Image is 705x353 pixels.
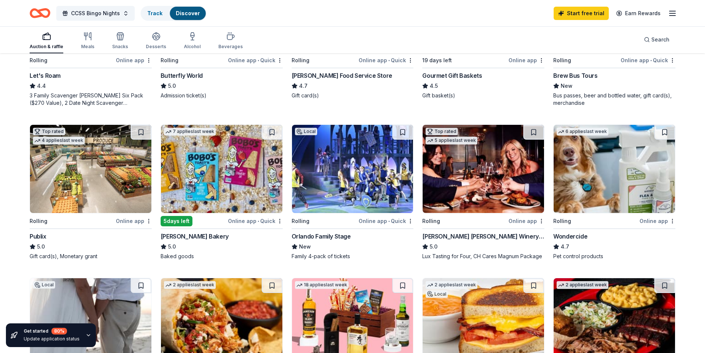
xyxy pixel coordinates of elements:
[37,81,46,90] span: 4.4
[508,56,544,65] div: Online app
[218,29,243,53] button: Beverages
[161,232,229,241] div: [PERSON_NAME] Bakery
[30,253,152,260] div: Gift card(s), Monetary grant
[638,32,675,47] button: Search
[639,216,675,226] div: Online app
[30,71,61,80] div: Let's Roam
[116,56,152,65] div: Online app
[422,232,544,241] div: [PERSON_NAME] [PERSON_NAME] Winery and Restaurants
[146,29,166,53] button: Desserts
[508,216,544,226] div: Online app
[422,253,544,260] div: Lux Tasting for Four, CH Cares Magnum Package
[184,29,201,53] button: Alcohol
[30,44,63,50] div: Auction & raffle
[116,216,152,226] div: Online app
[30,232,46,241] div: Publix
[71,9,120,18] span: CCSS Bingo Nights
[553,232,587,241] div: Wondercide
[146,44,166,50] div: Desserts
[292,124,414,260] a: Image for Orlando Family StageLocalRollingOnline app•QuickOrlando Family StageNewFamily 4-pack of...
[51,328,67,334] div: 80 %
[422,71,482,80] div: Gourmet Gift Baskets
[30,124,152,260] a: Image for PublixTop rated4 applieslast weekRollingOnline appPublix5.0Gift card(s), Monetary grant
[168,242,176,251] span: 5.0
[292,71,392,80] div: [PERSON_NAME] Food Service Store
[426,281,477,289] div: 2 applies last week
[161,125,282,213] img: Image for Bobo's Bakery
[650,57,652,63] span: •
[258,218,259,224] span: •
[161,124,283,260] a: Image for Bobo's Bakery7 applieslast week5days leftOnline app•Quick[PERSON_NAME] Bakery5.0Baked g...
[561,242,569,251] span: 4.7
[388,218,390,224] span: •
[295,128,317,135] div: Local
[33,128,65,135] div: Top rated
[161,71,203,80] div: Butterfly World
[164,281,216,289] div: 2 applies last week
[147,10,162,16] a: Track
[299,242,311,251] span: New
[24,336,80,342] div: Update application status
[423,125,544,213] img: Image for Cooper's Hawk Winery and Restaurants
[612,7,665,20] a: Earn Rewards
[218,44,243,50] div: Beverages
[292,232,351,241] div: Orlando Family Stage
[553,253,675,260] div: Pet control products
[30,125,151,213] img: Image for Publix
[422,92,544,99] div: Gift basket(s)
[112,29,128,53] button: Snacks
[422,56,452,65] div: 19 days left
[228,216,283,226] div: Online app Quick
[553,217,571,226] div: Rolling
[422,124,544,260] a: Image for Cooper's Hawk Winery and RestaurantsTop rated5 applieslast weekRollingOnline app[PERSON...
[161,56,178,65] div: Rolling
[299,81,308,90] span: 4.7
[388,57,390,63] span: •
[557,281,608,289] div: 2 applies last week
[30,217,47,226] div: Rolling
[554,7,609,20] a: Start free trial
[56,6,135,21] button: CCSS Bingo Nights
[621,56,675,65] div: Online app Quick
[161,216,192,226] div: 5 days left
[553,92,675,107] div: Bus passes, beer and bottled water, gift card(s), merchandise
[258,57,259,63] span: •
[295,281,349,289] div: 18 applies last week
[37,242,45,251] span: 5.0
[292,56,309,65] div: Rolling
[81,29,94,53] button: Meals
[228,56,283,65] div: Online app Quick
[184,44,201,50] div: Alcohol
[141,6,207,21] button: TrackDiscover
[292,253,414,260] div: Family 4-pack of tickets
[561,81,573,90] span: New
[161,253,283,260] div: Baked goods
[30,56,47,65] div: Rolling
[553,124,675,260] a: Image for Wondercide6 applieslast weekRollingOnline appWondercide4.7Pet control products
[557,128,608,136] div: 6 applies last week
[30,92,152,107] div: 3 Family Scavenger [PERSON_NAME] Six Pack ($270 Value), 2 Date Night Scavenger [PERSON_NAME] Two ...
[426,128,458,135] div: Top rated
[426,290,448,298] div: Local
[81,44,94,50] div: Meals
[30,4,50,22] a: Home
[161,92,283,99] div: Admission ticket(s)
[292,217,309,226] div: Rolling
[553,71,597,80] div: Brew Bus Tours
[292,125,413,213] img: Image for Orlando Family Stage
[422,217,440,226] div: Rolling
[430,242,437,251] span: 5.0
[359,216,413,226] div: Online app Quick
[651,35,669,44] span: Search
[164,128,216,136] div: 7 applies last week
[112,44,128,50] div: Snacks
[30,29,63,53] button: Auction & raffle
[553,56,571,65] div: Rolling
[33,137,85,144] div: 4 applies last week
[33,281,55,289] div: Local
[168,81,176,90] span: 5.0
[554,125,675,213] img: Image for Wondercide
[176,10,200,16] a: Discover
[426,137,477,144] div: 5 applies last week
[359,56,413,65] div: Online app Quick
